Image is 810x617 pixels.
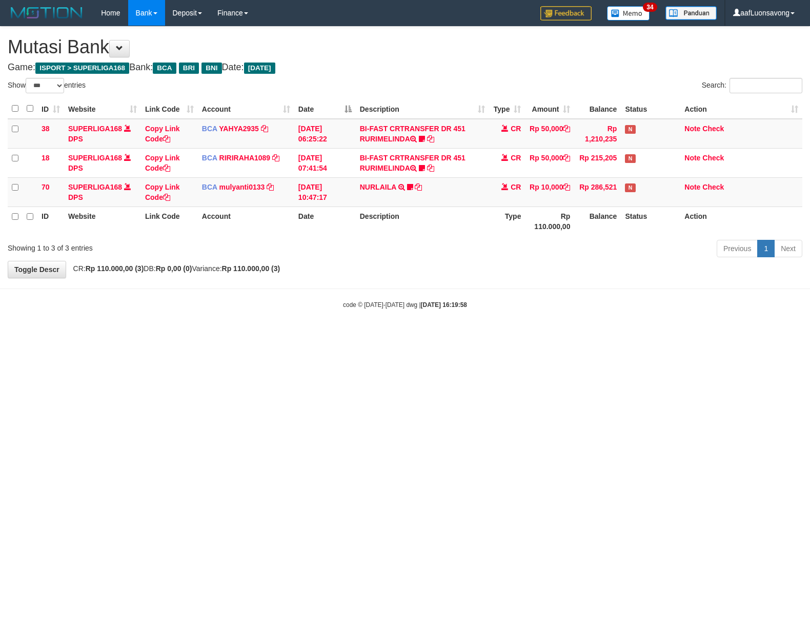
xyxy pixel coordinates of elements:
[563,183,570,191] a: Copy Rp 10,000 to clipboard
[8,37,802,57] h1: Mutasi Bank
[156,264,192,273] strong: Rp 0,00 (0)
[360,183,396,191] a: NURLAILA
[42,125,50,133] span: 38
[37,207,64,236] th: ID
[64,99,141,119] th: Website: activate to sort column ascending
[267,183,274,191] a: Copy mulyanti0133 to clipboard
[68,125,122,133] a: SUPERLIGA168
[68,264,280,273] span: CR: DB: Variance:
[141,99,198,119] th: Link Code: activate to sort column ascending
[702,183,724,191] a: Check
[8,78,86,93] label: Show entries
[198,207,294,236] th: Account
[64,207,141,236] th: Website
[42,183,50,191] span: 70
[64,177,141,207] td: DPS
[574,99,621,119] th: Balance
[294,148,356,177] td: [DATE] 07:41:54
[26,78,64,93] select: Showentries
[179,63,199,74] span: BRI
[621,207,680,236] th: Status
[272,154,279,162] a: Copy RIRIRAHA1089 to clipboard
[563,125,570,133] a: Copy Rp 50,000 to clipboard
[702,125,724,133] a: Check
[643,3,657,12] span: 34
[294,119,356,149] td: [DATE] 06:25:22
[145,183,180,201] a: Copy Link Code
[261,125,268,133] a: Copy YAHYA2935 to clipboard
[525,148,574,177] td: Rp 50,000
[201,63,221,74] span: BNI
[625,154,635,163] span: Has Note
[8,261,66,278] a: Toggle Descr
[141,207,198,236] th: Link Code
[356,99,490,119] th: Description: activate to sort column ascending
[8,239,330,253] div: Showing 1 to 3 of 3 entries
[574,177,621,207] td: Rp 286,521
[625,125,635,134] span: Has Note
[774,240,802,257] a: Next
[757,240,775,257] a: 1
[427,135,434,143] a: Copy BI-FAST CRTRANSFER DR 451 RURIMELINDA to clipboard
[421,301,467,309] strong: [DATE] 16:19:58
[294,207,356,236] th: Date
[8,63,802,73] h4: Game: Bank: Date:
[294,99,356,119] th: Date: activate to sort column descending
[219,154,271,162] a: RIRIRAHA1089
[222,264,280,273] strong: Rp 110.000,00 (3)
[489,99,525,119] th: Type: activate to sort column ascending
[86,264,144,273] strong: Rp 110.000,00 (3)
[294,177,356,207] td: [DATE] 10:47:17
[37,99,64,119] th: ID: activate to sort column ascending
[574,119,621,149] td: Rp 1,210,235
[680,99,802,119] th: Action: activate to sort column ascending
[702,78,802,93] label: Search:
[219,183,265,191] a: mulyanti0133
[145,154,180,172] a: Copy Link Code
[625,183,635,192] span: Has Note
[427,164,434,172] a: Copy BI-FAST CRTRANSFER DR 451 RURIMELINDA to clipboard
[525,99,574,119] th: Amount: activate to sort column ascending
[202,125,217,133] span: BCA
[219,125,259,133] a: YAHYA2935
[684,154,700,162] a: Note
[202,183,217,191] span: BCA
[356,148,490,177] td: BI-FAST CRTRANSFER DR 451 RURIMELINDA
[198,99,294,119] th: Account: activate to sort column ascending
[35,63,129,74] span: ISPORT > SUPERLIGA168
[244,63,275,74] span: [DATE]
[525,119,574,149] td: Rp 50,000
[145,125,180,143] a: Copy Link Code
[8,5,86,20] img: MOTION_logo.png
[356,207,490,236] th: Description
[607,6,650,20] img: Button%20Memo.svg
[574,148,621,177] td: Rp 215,205
[343,301,467,309] small: code © [DATE]-[DATE] dwg |
[621,99,680,119] th: Status
[717,240,758,257] a: Previous
[665,6,717,20] img: panduan.png
[574,207,621,236] th: Balance
[489,207,525,236] th: Type
[563,154,570,162] a: Copy Rp 50,000 to clipboard
[153,63,176,74] span: BCA
[525,207,574,236] th: Rp 110.000,00
[202,154,217,162] span: BCA
[730,78,802,93] input: Search:
[68,154,122,162] a: SUPERLIGA168
[511,183,521,191] span: CR
[540,6,592,20] img: Feedback.jpg
[680,207,802,236] th: Action
[64,119,141,149] td: DPS
[525,177,574,207] td: Rp 10,000
[702,154,724,162] a: Check
[511,154,521,162] span: CR
[415,183,422,191] a: Copy NURLAILA to clipboard
[68,183,122,191] a: SUPERLIGA168
[511,125,521,133] span: CR
[42,154,50,162] span: 18
[356,119,490,149] td: BI-FAST CRTRANSFER DR 451 RURIMELINDA
[684,183,700,191] a: Note
[64,148,141,177] td: DPS
[684,125,700,133] a: Note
